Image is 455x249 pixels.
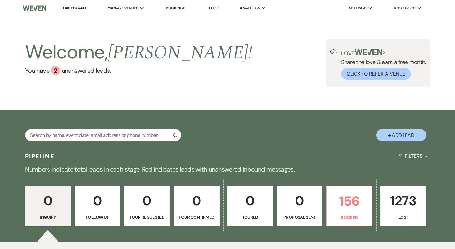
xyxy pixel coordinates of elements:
p: 0 [231,190,269,211]
p: 0 [79,190,116,211]
a: 0Proposal Sent [277,186,322,226]
p: Inquiry [29,214,67,221]
img: weven-logo-green.svg [355,49,382,55]
p: Tour Requested [128,214,166,221]
span: [PERSON_NAME] ! [108,38,252,67]
a: To Do [207,5,218,11]
div: Share the love & earn a free month. [337,49,426,80]
p: Tour Confirmed [178,214,215,221]
div: 2 [51,66,60,75]
p: 1273 [384,190,422,211]
p: 0 [128,190,166,211]
button: Filters [396,148,430,164]
a: Dashboard [63,5,86,11]
a: Bookings [166,5,185,11]
p: Proposal Sent [281,214,318,221]
p: Lost [384,214,422,221]
button: Click to Refer a Venue [341,68,411,80]
span: Manage Venues [107,5,138,11]
a: 0Toured [227,186,273,226]
p: 0 [29,190,67,211]
h2: Welcome, [25,39,252,66]
p: Toured [231,214,269,221]
a: 0Tour Confirmed [174,186,219,226]
span: Analytics [240,5,260,11]
p: Love ? [341,49,426,56]
a: 156Booked [326,186,372,226]
a: You have 2 unanswered leads. [25,66,252,75]
p: Numbers indicate total leads in each stage. Red indicates leads with unanswered inbound messages. [3,164,453,174]
a: 0Tour Requested [124,186,170,226]
p: 156 [331,191,368,212]
img: Weven Logo [23,2,46,15]
a: 0Inquiry [25,186,71,226]
input: Search by name, event date, email address or phone number [25,129,181,141]
p: Follow Up [79,214,116,221]
button: + Add Lead [376,129,426,141]
p: 0 [281,190,318,211]
a: 0Follow Up [75,186,120,226]
img: loud-speaker-illustration.svg [330,49,337,54]
p: 0 [178,190,215,211]
span: Settings [349,5,367,11]
span: Resources [394,5,415,11]
p: Booked [331,214,368,221]
h3: Pipeline [25,152,54,161]
a: 1273Lost [380,186,426,226]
